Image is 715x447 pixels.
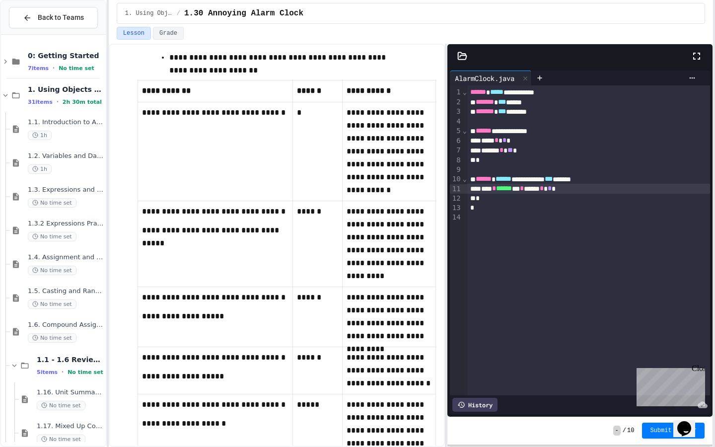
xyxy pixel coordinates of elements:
[38,12,84,23] span: Back to Teams
[28,65,49,72] span: 7 items
[28,85,104,94] span: 1. Using Objects and Methods
[28,131,52,140] span: 1h
[28,118,104,127] span: 1.1. Introduction to Algorithms, Programming, and Compilers
[53,64,55,72] span: •
[28,220,104,228] span: 1.3.2 Expressions Practice
[633,364,705,406] iframe: chat widget
[37,369,58,375] span: 5 items
[28,299,76,309] span: No time set
[37,355,104,364] span: 1.1 - 1.6 Review Work
[117,27,151,40] button: Lesson
[153,27,184,40] button: Grade
[28,198,76,208] span: No time set
[37,388,104,397] span: 1.16. Unit Summary 1a (1.1-1.6)
[68,369,103,375] span: No time set
[177,9,180,17] span: /
[28,321,104,329] span: 1.6. Compound Assignment Operators
[673,407,705,437] iframe: chat widget
[59,65,94,72] span: No time set
[4,4,69,63] div: Chat with us now!Close
[28,266,76,275] span: No time set
[28,287,104,296] span: 1.5. Casting and Ranges of Values
[37,435,85,444] span: No time set
[37,422,104,431] span: 1.17. Mixed Up Code Practice 1.1-1.6
[28,333,76,343] span: No time set
[28,99,53,105] span: 31 items
[184,7,303,19] span: 1.30 Annoying Alarm Clock
[28,232,76,241] span: No time set
[125,9,173,17] span: 1. Using Objects and Methods
[28,152,104,160] span: 1.2. Variables and Data Types
[28,164,52,174] span: 1h
[57,98,59,106] span: •
[28,253,104,262] span: 1.4. Assignment and Input
[37,401,85,410] span: No time set
[28,186,104,194] span: 1.3. Expressions and Output [New]
[62,368,64,376] span: •
[28,51,104,60] span: 0: Getting Started
[63,99,102,105] span: 2h 30m total
[9,7,98,28] button: Back to Teams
